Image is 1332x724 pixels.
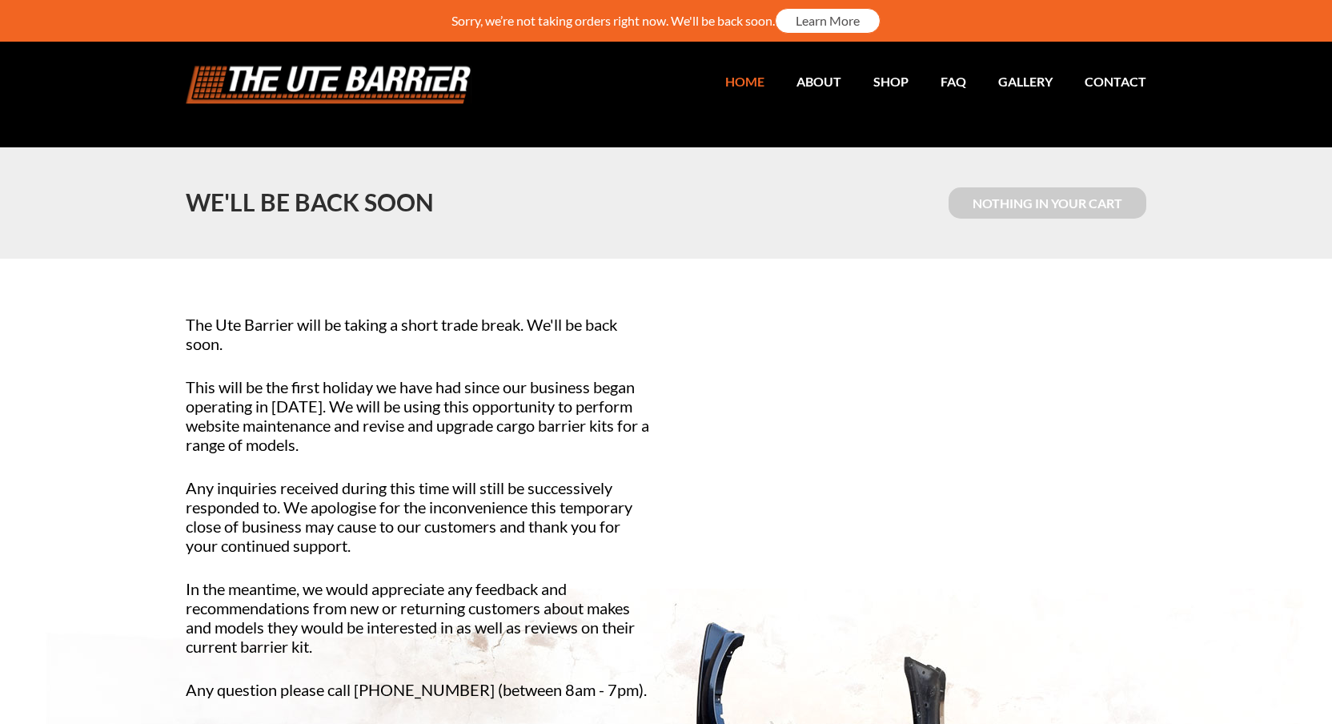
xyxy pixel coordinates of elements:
[775,8,881,34] a: Learn More
[841,66,909,97] a: Shop
[966,66,1053,97] a: Gallery
[26,42,38,54] img: website_grey.svg
[693,66,764,97] a: Home
[177,95,270,105] div: Keywords by Traffic
[159,93,172,106] img: tab_keywords_by_traffic_grey.svg
[186,187,434,216] h1: We'll Be Back Soon
[42,42,176,54] div: Domain: [DOMAIN_NAME]
[186,377,654,454] p: This will be the first holiday we have had since our business began operating in [DATE]. We will ...
[26,26,38,38] img: logo_orange.svg
[949,187,1146,219] span: Nothing in Your Cart
[186,66,471,104] img: logo.png
[186,579,654,656] p: In the meantime, we would appreciate any feedback and recommendations from new or returning custo...
[186,680,654,699] p: Any question please call [PHONE_NUMBER] (between 8am - 7pm).
[186,478,654,555] p: Any inquiries received during this time will still be successively responded to. We apologise for...
[45,26,78,38] div: v 4.0.25
[909,66,966,97] a: FAQ
[61,95,143,105] div: Domain Overview
[43,93,56,106] img: tab_domain_overview_orange.svg
[1053,66,1146,97] a: Contact
[764,66,841,97] a: About
[186,315,654,353] p: The Ute Barrier will be taking a short trade break. We'll be back soon.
